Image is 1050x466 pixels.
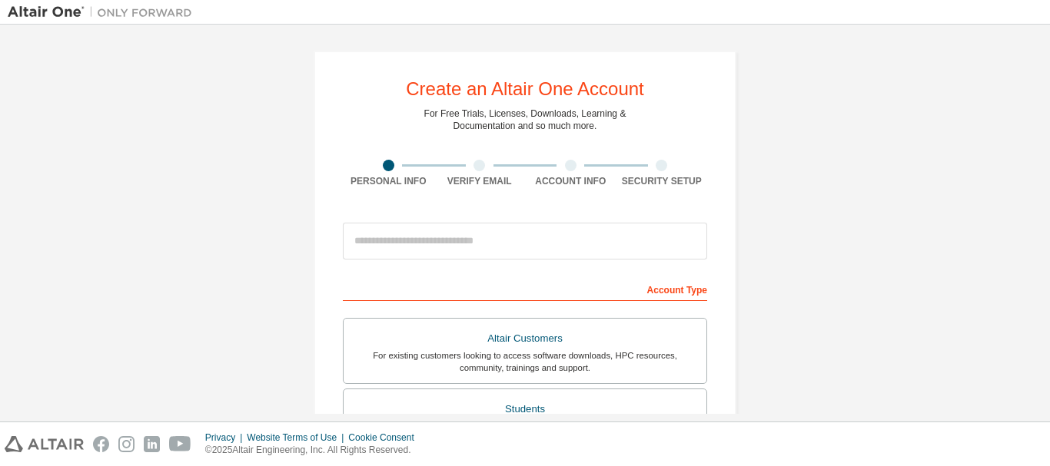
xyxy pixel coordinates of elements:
div: Account Type [343,276,707,301]
div: For Free Trials, Licenses, Downloads, Learning & Documentation and so much more. [424,107,626,132]
div: Privacy [205,431,247,444]
div: Account Info [525,175,616,187]
img: youtube.svg [169,436,191,452]
img: linkedin.svg [144,436,160,452]
div: Verify Email [434,175,526,187]
div: Website Terms of Use [247,431,348,444]
div: Create an Altair One Account [406,80,644,98]
div: Personal Info [343,175,434,187]
div: Cookie Consent [348,431,423,444]
img: altair_logo.svg [5,436,84,452]
div: Security Setup [616,175,708,187]
img: facebook.svg [93,436,109,452]
div: Altair Customers [353,328,697,349]
div: For existing customers looking to access software downloads, HPC resources, community, trainings ... [353,349,697,374]
img: Altair One [8,5,200,20]
p: © 2025 Altair Engineering, Inc. All Rights Reserved. [205,444,424,457]
div: Students [353,398,697,420]
img: instagram.svg [118,436,135,452]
